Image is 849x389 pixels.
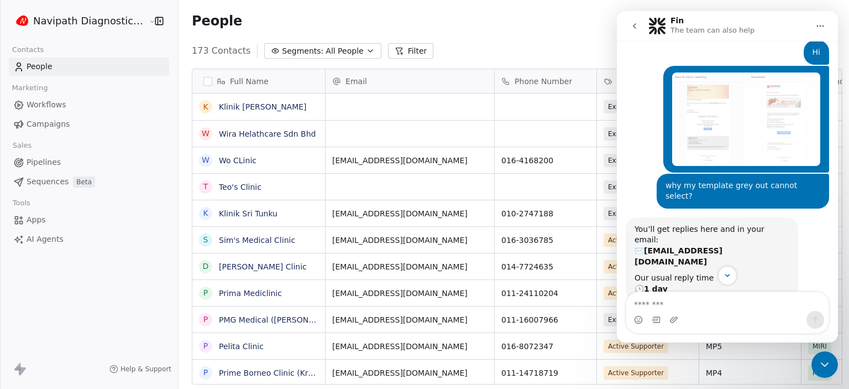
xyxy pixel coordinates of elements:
[219,369,329,377] a: Prime Borneo Clinic (Krokop)
[345,76,367,87] span: Email
[515,76,572,87] span: Phone Number
[9,153,169,172] a: Pipelines
[27,157,61,168] span: Pipelines
[604,313,674,326] span: Existing Supporter
[811,351,838,378] iframe: Intercom live chat
[501,155,590,166] span: 016-4168200
[9,230,169,248] a: AI Agents
[202,154,209,166] div: W
[27,61,53,72] span: People
[203,314,208,325] div: P
[332,155,488,166] span: [EMAIL_ADDRESS][DOMAIN_NAME]
[9,173,169,191] a: SequencesBeta
[27,118,70,130] span: Campaigns
[219,209,277,218] a: Klinik Sri Tunku
[332,367,488,378] span: [EMAIL_ADDRESS][DOMAIN_NAME]
[604,207,674,220] span: Existing Supporter
[27,176,69,188] span: Sequences
[706,367,794,378] span: MP4
[604,154,674,167] span: Existing Supporter
[219,342,264,351] a: Pelita Clinic
[219,289,282,298] a: Prima Mediclinic
[219,262,307,271] a: [PERSON_NAME] Clinic
[326,69,494,93] div: Email
[813,341,827,352] span: MIRI
[501,367,590,378] span: 011-14718719
[501,288,590,299] span: 011-24110204
[501,341,590,352] span: 016-8072347
[203,340,208,352] div: P
[282,45,323,57] span: Segments:
[495,69,596,93] div: Phone Number
[8,195,35,211] span: Tools
[501,235,590,246] span: 016-3036785
[27,214,46,226] span: Apps
[604,234,668,247] span: Active Supporter
[9,96,169,114] a: Workflows
[219,156,256,165] a: Wo CLinic
[604,287,668,300] span: Active Supporter
[203,208,208,219] div: K
[203,234,208,246] div: S
[617,11,838,343] iframe: Intercom live chat
[203,287,208,299] div: P
[388,43,434,59] button: Filter
[219,102,307,111] a: Klinik [PERSON_NAME]
[203,181,208,193] div: T
[9,58,169,76] a: People
[27,99,66,111] span: Workflows
[120,365,171,374] span: Help & Support
[604,340,668,353] span: Active Supporter
[27,234,64,245] span: AI Agents
[9,115,169,133] a: Campaigns
[192,94,326,385] div: grid
[109,365,171,374] a: Help & Support
[33,14,146,28] span: Navipath Diagnostics Sdn Bhd
[9,211,169,229] a: Apps
[597,69,699,93] div: Tags
[203,101,208,113] div: K
[332,341,488,352] span: [EMAIL_ADDRESS][DOMAIN_NAME]
[604,260,668,273] span: Active Supporter
[501,208,590,219] span: 010-2747188
[332,208,488,219] span: [EMAIL_ADDRESS][DOMAIN_NAME]
[706,341,794,352] span: MP5
[219,315,341,324] a: PMG Medical ([PERSON_NAME])
[332,314,488,325] span: [EMAIL_ADDRESS][DOMAIN_NAME]
[7,80,53,96] span: Marketing
[604,180,674,194] span: Existing Supporter
[192,13,242,29] span: People
[219,129,316,138] a: Wira Helathcare Sdn Bhd
[501,314,590,325] span: 011-16007966
[332,288,488,299] span: [EMAIL_ADDRESS][DOMAIN_NAME]
[15,14,29,28] img: Logo%20500x500%20px%20(7).png
[332,235,488,246] span: [EMAIL_ADDRESS][DOMAIN_NAME]
[604,366,668,380] span: Active Supporter
[8,137,36,154] span: Sales
[203,367,208,378] div: P
[219,236,295,245] a: Sim's Medical Clinic
[604,127,674,141] span: Existing Supporter
[7,42,49,58] span: Contacts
